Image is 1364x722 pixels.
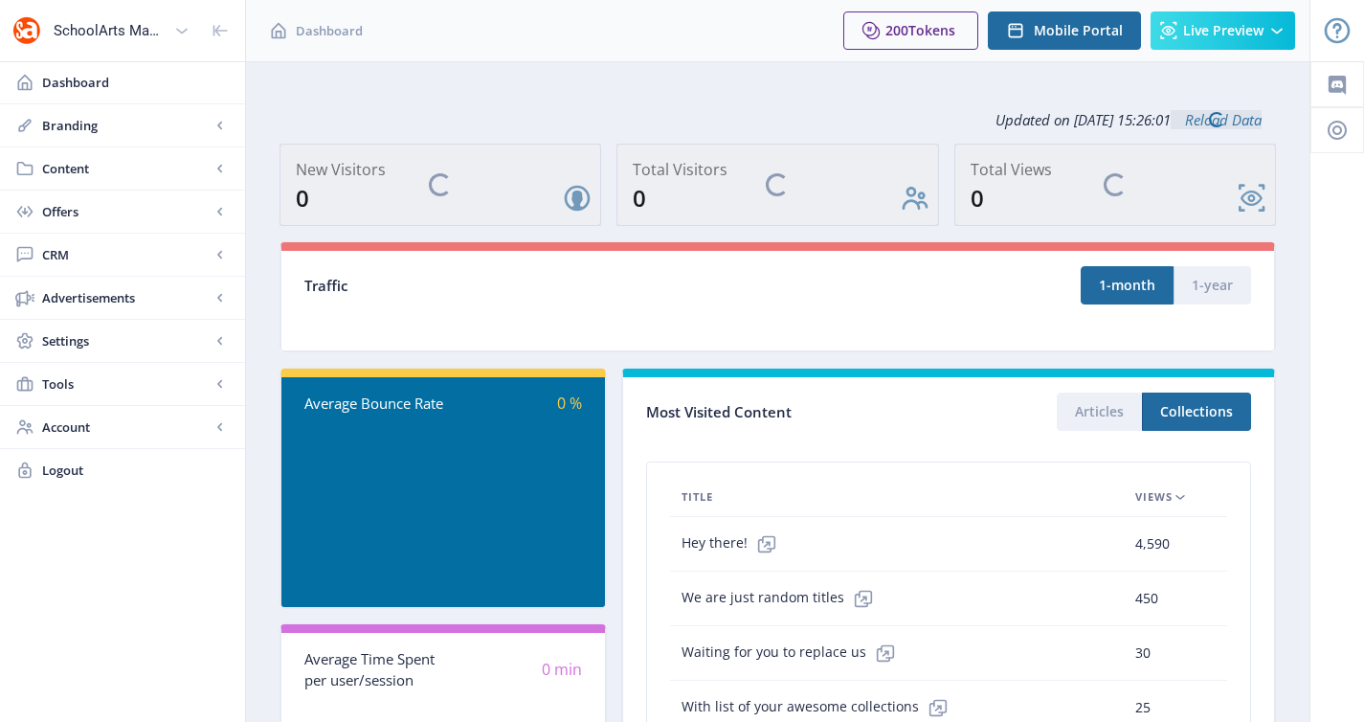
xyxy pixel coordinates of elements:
[42,245,211,264] span: CRM
[1135,532,1170,555] span: 4,590
[1034,23,1123,38] span: Mobile Portal
[1142,393,1251,431] button: Collections
[11,15,42,46] img: properties.app_icon.png
[1183,23,1263,38] span: Live Preview
[1135,642,1151,665] span: 30
[1135,485,1173,508] span: Views
[42,374,211,394] span: Tools
[682,485,713,508] span: Title
[908,21,955,39] span: Tokens
[1081,266,1174,305] button: 1-month
[1171,110,1262,129] a: Reload Data
[280,96,1276,144] div: Updated on [DATE] 15:26:01
[443,659,582,681] div: 0 min
[42,417,211,437] span: Account
[42,331,211,350] span: Settings
[988,11,1141,50] button: Mobile Portal
[1135,696,1151,719] span: 25
[1151,11,1295,50] button: Live Preview
[42,288,211,307] span: Advertisements
[682,579,883,618] span: We are just random titles
[54,10,167,52] div: SchoolArts Magazine
[304,393,443,415] div: Average Bounce Rate
[557,393,582,414] span: 0 %
[42,116,211,135] span: Branding
[646,397,949,427] div: Most Visited Content
[1135,587,1158,610] span: 450
[843,11,978,50] button: 200Tokens
[304,648,443,691] div: Average Time Spent per user/session
[682,525,786,563] span: Hey there!
[304,275,778,297] div: Traffic
[1057,393,1142,431] button: Articles
[42,159,211,178] span: Content
[682,634,905,672] span: Waiting for you to replace us
[42,73,230,92] span: Dashboard
[42,202,211,221] span: Offers
[296,21,363,40] span: Dashboard
[1174,266,1251,305] button: 1-year
[42,461,230,480] span: Logout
